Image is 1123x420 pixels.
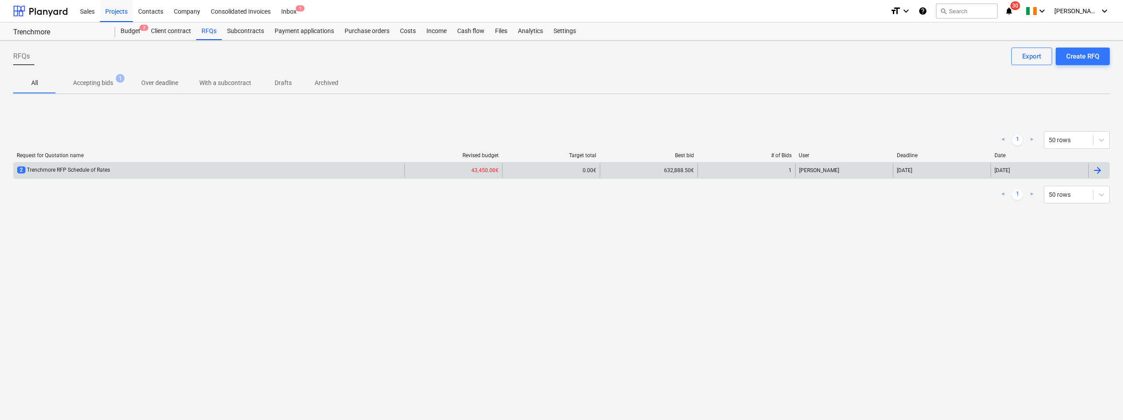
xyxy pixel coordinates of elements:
[73,78,113,88] p: Accepting bids
[13,28,105,37] div: Trenchmore
[116,74,125,83] span: 1
[24,78,45,88] p: All
[1037,6,1047,16] i: keyboard_arrow_down
[139,25,148,31] span: 2
[995,167,1010,173] div: [DATE]
[17,152,401,158] div: Request for Quotation name
[1022,51,1041,62] div: Export
[998,189,1009,200] a: Previous page
[269,22,339,40] a: Payment applications
[315,78,338,88] p: Archived
[17,166,110,174] div: Trenchmore RFP Schedule of Rates
[1056,48,1110,65] button: Create RFQ
[940,7,947,15] span: search
[1005,6,1013,16] i: notifications
[1010,1,1020,10] span: 30
[222,22,269,40] a: Subcontracts
[1066,51,1099,62] div: Create RFQ
[13,51,30,62] span: RFQs
[146,22,196,40] a: Client contract
[548,22,581,40] a: Settings
[199,78,251,88] p: With a subcontract
[936,4,998,18] button: Search
[901,6,911,16] i: keyboard_arrow_down
[1011,48,1052,65] button: Export
[17,166,26,173] span: 2
[490,22,513,40] a: Files
[998,135,1009,145] a: Previous page
[995,152,1085,158] div: Date
[789,167,792,173] div: 1
[506,152,596,158] div: Target total
[701,152,792,158] div: # of Bids
[502,163,600,177] div: 0.00€
[603,152,694,158] div: Best bid
[115,22,146,40] a: Budget2
[799,152,889,158] div: User
[395,22,421,40] a: Costs
[272,78,294,88] p: Drafts
[408,152,499,158] div: Revised budget
[141,78,178,88] p: Over deadline
[115,22,146,40] div: Budget
[339,22,395,40] a: Purchase orders
[795,163,893,177] div: [PERSON_NAME]
[1012,135,1023,145] a: Page 1 is your current page
[452,22,490,40] a: Cash flow
[897,152,987,158] div: Deadline
[1079,378,1123,420] iframe: Chat Widget
[1012,189,1023,200] a: Page 1 is your current page
[1026,135,1037,145] a: Next page
[1026,189,1037,200] a: Next page
[600,163,697,177] div: 632,888.50€
[196,22,222,40] a: RFQs
[918,6,927,16] i: Knowledge base
[897,167,912,173] div: [DATE]
[1054,7,1098,15] span: [PERSON_NAME]
[890,6,901,16] i: format_size
[1099,6,1110,16] i: keyboard_arrow_down
[421,22,452,40] a: Income
[513,22,548,40] a: Analytics
[296,5,305,11] span: 1
[471,167,499,173] b: 43,450.00€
